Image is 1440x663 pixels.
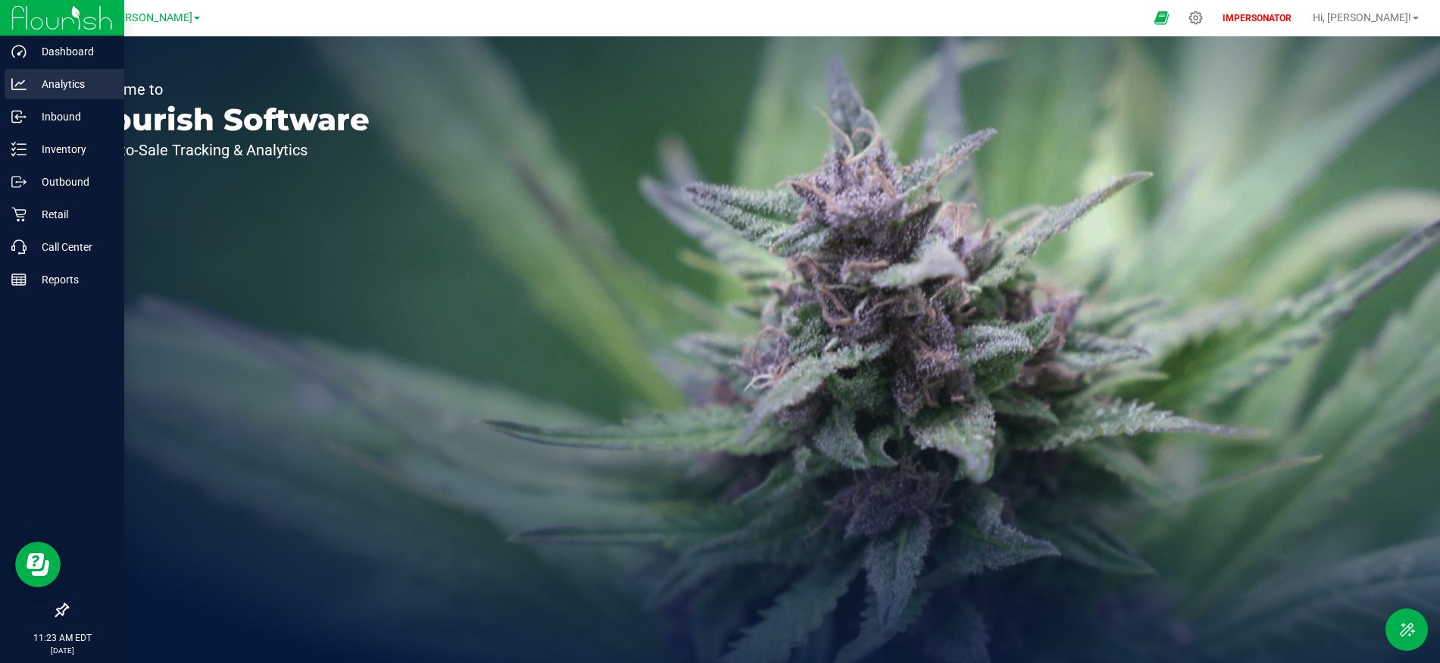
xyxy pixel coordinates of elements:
p: Outbound [27,173,117,191]
p: Analytics [27,75,117,93]
p: Inventory [27,140,117,158]
p: IMPERSONATOR [1217,11,1298,25]
inline-svg: Dashboard [11,44,27,59]
inline-svg: Inbound [11,109,27,124]
p: 11:23 AM EDT [7,631,117,645]
div: Manage settings [1186,11,1205,25]
inline-svg: Analytics [11,77,27,92]
inline-svg: Outbound [11,174,27,189]
p: Call Center [27,238,117,256]
span: Hi, [PERSON_NAME]! [1313,11,1411,23]
p: Flourish Software [82,105,370,135]
inline-svg: Reports [11,272,27,287]
iframe: Resource center [15,542,61,587]
inline-svg: Inventory [11,142,27,157]
p: Retail [27,205,117,224]
p: Dashboard [27,42,117,61]
p: Inbound [27,108,117,126]
span: Open Ecommerce Menu [1145,3,1179,33]
p: Seed-to-Sale Tracking & Analytics [82,142,370,158]
p: [DATE] [7,645,117,656]
span: [PERSON_NAME] [109,11,192,24]
inline-svg: Call Center [11,239,27,255]
p: Reports [27,271,117,289]
p: Welcome to [82,82,370,97]
inline-svg: Retail [11,207,27,222]
button: Toggle Menu [1385,608,1428,651]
